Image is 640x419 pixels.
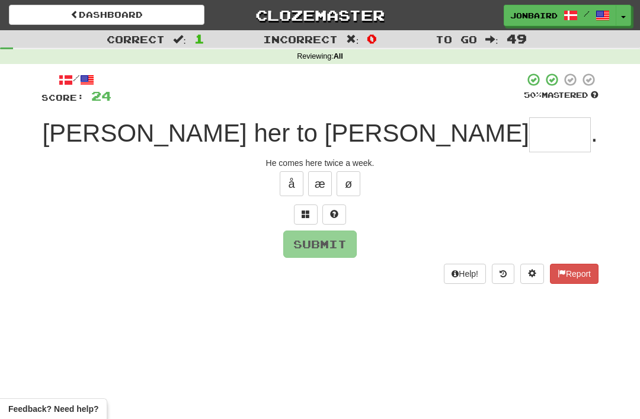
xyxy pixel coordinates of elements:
[322,204,346,225] button: Single letter hint - you only get 1 per sentence and score half the points! alt+h
[504,5,616,26] a: JonBaird /
[263,33,338,45] span: Incorrect
[510,10,558,21] span: JonBaird
[294,204,318,225] button: Switch sentence to multiple choice alt+p
[591,119,598,147] span: .
[334,52,343,60] strong: All
[194,31,204,46] span: 1
[444,264,486,284] button: Help!
[91,88,111,103] span: 24
[9,5,204,25] a: Dashboard
[222,5,418,25] a: Clozemaster
[173,34,186,44] span: :
[280,171,303,196] button: å
[524,90,542,100] span: 50 %
[41,72,111,87] div: /
[308,171,332,196] button: æ
[346,34,359,44] span: :
[550,264,599,284] button: Report
[584,9,590,18] span: /
[492,264,514,284] button: Round history (alt+y)
[41,92,84,103] span: Score:
[436,33,477,45] span: To go
[41,157,599,169] div: He comes here twice a week.
[8,403,98,415] span: Open feedback widget
[337,171,360,196] button: ø
[524,90,599,101] div: Mastered
[485,34,498,44] span: :
[283,231,357,258] button: Submit
[42,119,529,147] span: [PERSON_NAME] her to [PERSON_NAME]
[367,31,377,46] span: 0
[107,33,165,45] span: Correct
[507,31,527,46] span: 49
